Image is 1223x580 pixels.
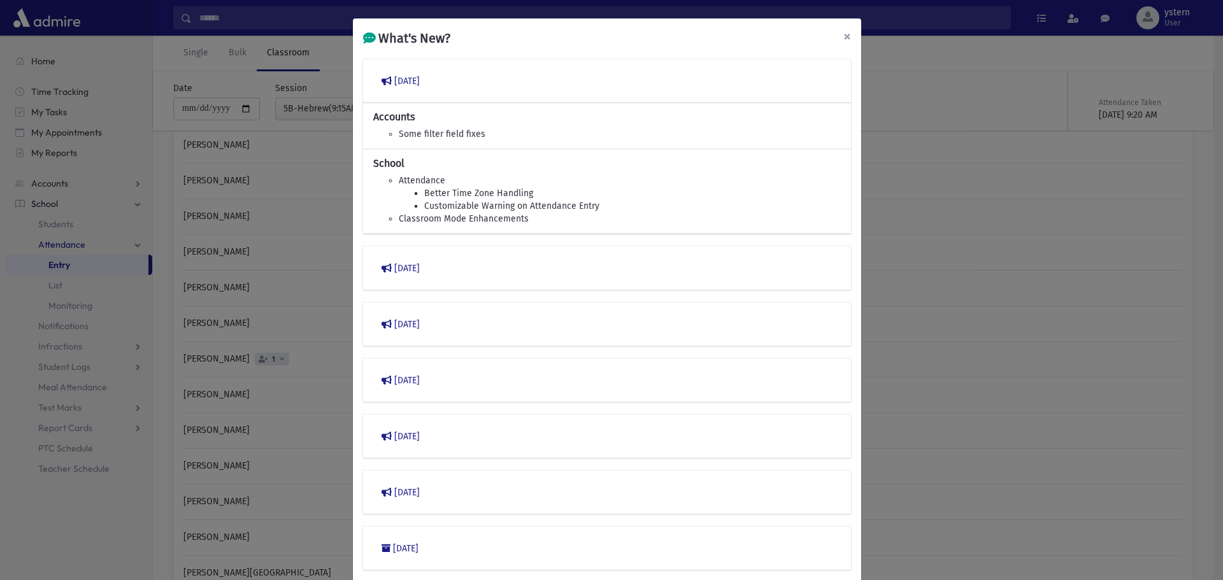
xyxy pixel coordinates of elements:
[373,111,841,123] h6: Accounts
[424,187,841,200] li: Better Time Zone Handling
[373,69,841,92] button: [DATE]
[399,128,841,141] li: Some filter field fixes
[399,174,841,187] li: Attendance
[399,213,841,225] li: Classroom Mode Enhancements
[833,18,861,54] button: Close
[363,29,450,48] h5: What's New?
[843,27,851,45] span: ×
[424,200,841,213] li: Customizable Warning on Attendance Entry
[373,313,841,336] button: [DATE]
[373,481,841,504] button: [DATE]
[373,425,841,448] button: [DATE]
[373,257,841,279] button: [DATE]
[373,157,841,169] h6: School
[373,537,841,560] button: [DATE]
[373,369,841,392] button: [DATE]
